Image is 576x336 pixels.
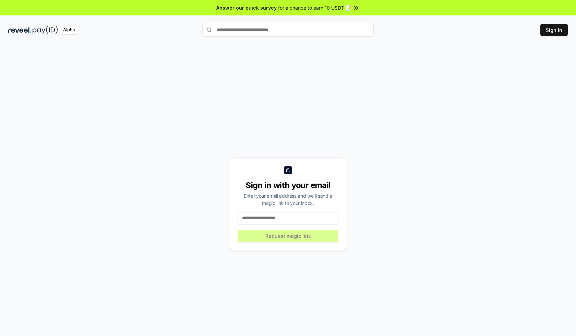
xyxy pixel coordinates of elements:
[238,192,338,207] div: Enter your email address and we’ll send a magic link to your inbox.
[216,4,277,11] span: Answer our quick survey
[238,180,338,191] div: Sign in with your email
[8,26,31,34] img: reveel_dark
[33,26,58,34] img: pay_id
[284,166,292,174] img: logo_small
[540,24,568,36] button: Sign In
[59,26,79,34] div: Alpha
[278,4,351,11] span: for a chance to earn 10 USDT 📝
